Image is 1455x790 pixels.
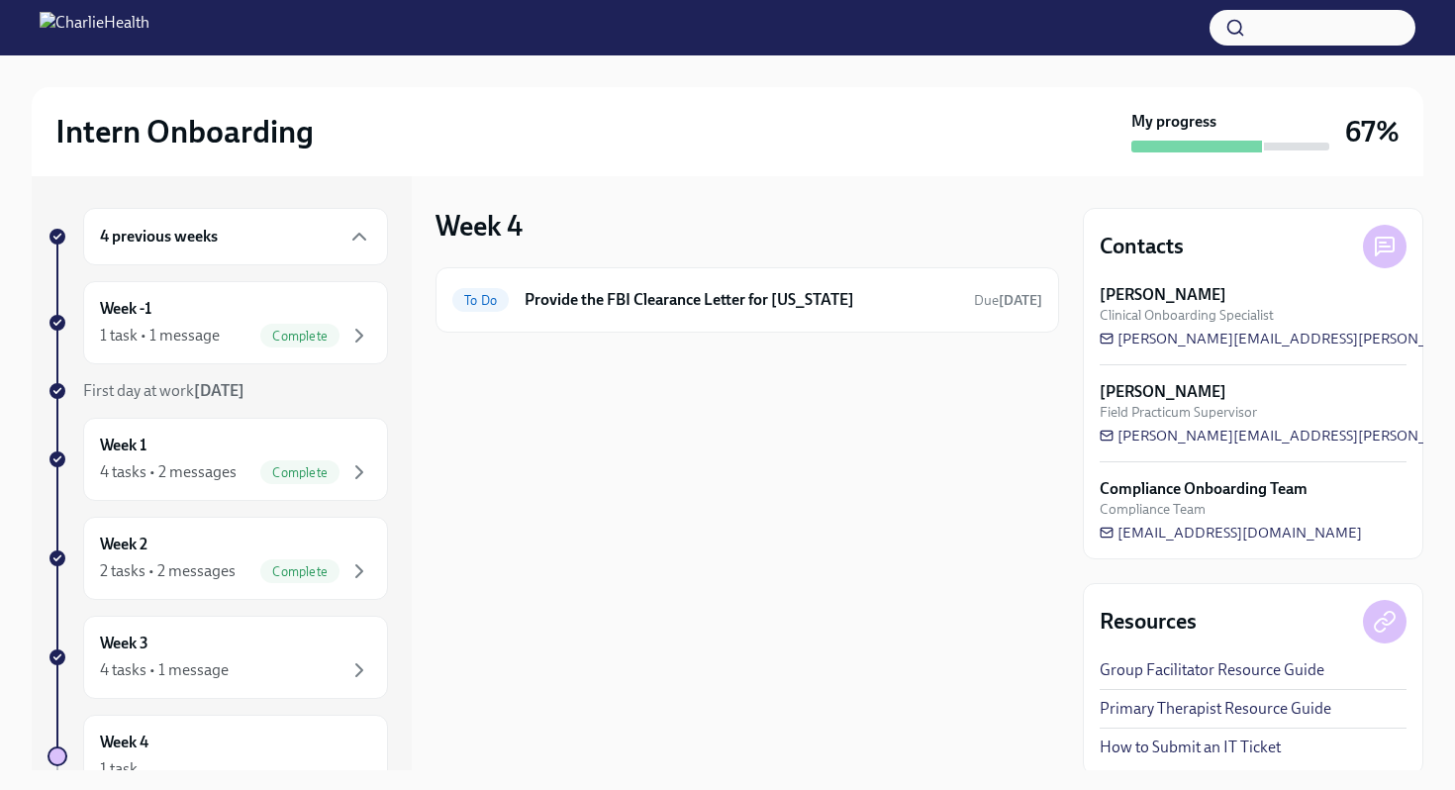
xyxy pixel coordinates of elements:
strong: [PERSON_NAME] [1100,381,1226,403]
span: Complete [260,329,339,344]
span: Compliance Team [1100,500,1206,519]
img: CharlieHealth [40,12,149,44]
span: First day at work [83,381,244,400]
h6: Week 2 [100,534,147,555]
span: Clinical Onboarding Specialist [1100,306,1274,325]
h6: Week 4 [100,732,148,753]
div: 4 tasks • 1 message [100,659,229,681]
div: 1 task • 1 message [100,325,220,346]
h6: Week -1 [100,298,151,320]
h4: Resources [1100,607,1197,637]
h2: Intern Onboarding [55,112,314,151]
h6: 4 previous weeks [100,226,218,247]
a: Week 34 tasks • 1 message [48,616,388,699]
a: To DoProvide the FBI Clearance Letter for [US_STATE]Due[DATE] [452,284,1042,316]
span: To Do [452,293,509,308]
span: Field Practicum Supervisor [1100,403,1257,422]
h3: 67% [1345,114,1400,149]
strong: My progress [1131,111,1216,133]
a: Week -11 task • 1 messageComplete [48,281,388,364]
h4: Contacts [1100,232,1184,261]
h6: Week 1 [100,435,146,456]
a: How to Submit an IT Ticket [1100,737,1281,758]
a: Week 14 tasks • 2 messagesComplete [48,418,388,501]
a: Group Facilitator Resource Guide [1100,659,1324,681]
a: [EMAIL_ADDRESS][DOMAIN_NAME] [1100,523,1362,543]
strong: [DATE] [999,292,1042,309]
strong: [PERSON_NAME] [1100,284,1226,306]
div: 1 task [100,758,138,780]
h3: Week 4 [436,208,523,244]
h6: Provide the FBI Clearance Letter for [US_STATE] [525,289,958,311]
a: Week 22 tasks • 2 messagesComplete [48,517,388,600]
strong: [DATE] [194,381,244,400]
span: October 14th, 2025 07:00 [974,291,1042,310]
div: 4 tasks • 2 messages [100,461,237,483]
h6: Week 3 [100,633,148,654]
a: First day at work[DATE] [48,380,388,402]
span: Complete [260,564,339,579]
strong: Compliance Onboarding Team [1100,478,1308,500]
a: Primary Therapist Resource Guide [1100,698,1331,720]
span: Complete [260,465,339,480]
div: 2 tasks • 2 messages [100,560,236,582]
div: 4 previous weeks [83,208,388,265]
span: Due [974,292,1042,309]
